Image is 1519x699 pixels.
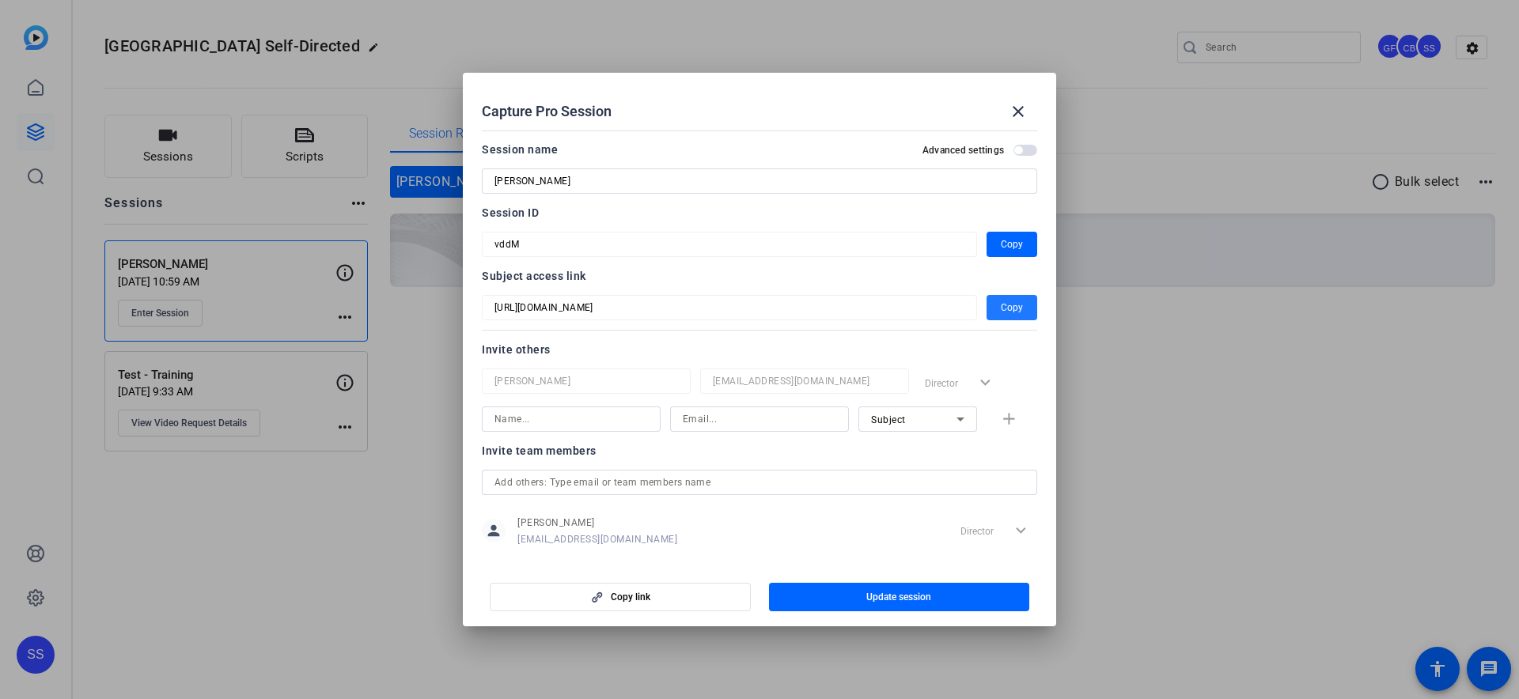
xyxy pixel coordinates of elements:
mat-icon: person [482,519,506,542]
div: Session name [482,140,558,159]
input: Session OTP [494,235,964,254]
div: Subject access link [482,266,1037,285]
div: Invite team members [482,441,1037,460]
mat-icon: close [1009,102,1028,121]
input: Email... [713,372,896,391]
div: Invite others [482,340,1037,359]
div: Session ID [482,203,1037,222]
input: Enter Session Name [494,172,1025,191]
h2: Advanced settings [922,144,1004,157]
span: Subject [871,414,906,425]
button: Copy [987,232,1037,257]
button: Update session [769,583,1030,611]
input: Name... [494,372,678,391]
span: [EMAIL_ADDRESS][DOMAIN_NAME] [517,533,677,546]
span: Copy [1001,298,1023,317]
button: Copy link [490,583,751,611]
input: Add others: Type email or team members name [494,473,1025,492]
span: Copy [1001,235,1023,254]
input: Email... [683,410,836,429]
span: Copy link [611,591,650,603]
span: [PERSON_NAME] [517,516,677,529]
input: Name... [494,410,648,429]
div: Capture Pro Session [482,93,1037,130]
span: Update session [866,591,931,603]
button: Copy [987,295,1037,320]
input: Session OTP [494,298,964,317]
